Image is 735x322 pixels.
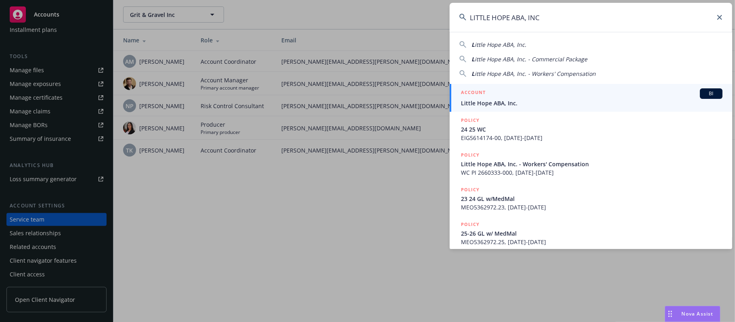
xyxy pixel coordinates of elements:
[461,99,722,107] span: Little Hope ABA, Inc.
[461,229,722,238] span: 25-26 GL w/ MedMal
[461,168,722,177] span: WC PI 2660333-000, [DATE]-[DATE]
[471,41,475,48] span: L
[475,55,587,63] span: ittle Hope ABA, Inc. - Commercial Package
[461,151,480,159] h5: POLICY
[461,134,722,142] span: EIG5614174-00, [DATE]-[DATE]
[471,70,475,77] span: L
[450,3,732,32] input: Search...
[475,70,596,77] span: ittle Hope ABA, Inc. - Workers' Compensation
[682,310,714,317] span: Nova Assist
[471,55,475,63] span: L
[461,194,722,203] span: 23 24 GL w/MedMal
[461,220,480,228] h5: POLICY
[461,116,480,124] h5: POLICY
[450,216,732,251] a: POLICY25-26 GL w/ MedMalMEO5362972.25, [DATE]-[DATE]
[461,186,480,194] h5: POLICY
[450,181,732,216] a: POLICY23 24 GL w/MedMalMEO5362972.23, [DATE]-[DATE]
[461,238,722,246] span: MEO5362972.25, [DATE]-[DATE]
[450,112,732,146] a: POLICY24 25 WCEIG5614174-00, [DATE]-[DATE]
[461,125,722,134] span: 24 25 WC
[450,146,732,181] a: POLICYLittle Hope ABA, Inc. - Workers' CompensationWC PI 2660333-000, [DATE]-[DATE]
[461,203,722,211] span: MEO5362972.23, [DATE]-[DATE]
[475,41,526,48] span: ittle Hope ABA, Inc.
[703,90,719,97] span: BI
[665,306,720,322] button: Nova Assist
[450,84,732,112] a: ACCOUNTBILittle Hope ABA, Inc.
[461,160,722,168] span: Little Hope ABA, Inc. - Workers' Compensation
[461,88,486,98] h5: ACCOUNT
[665,306,675,322] div: Drag to move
